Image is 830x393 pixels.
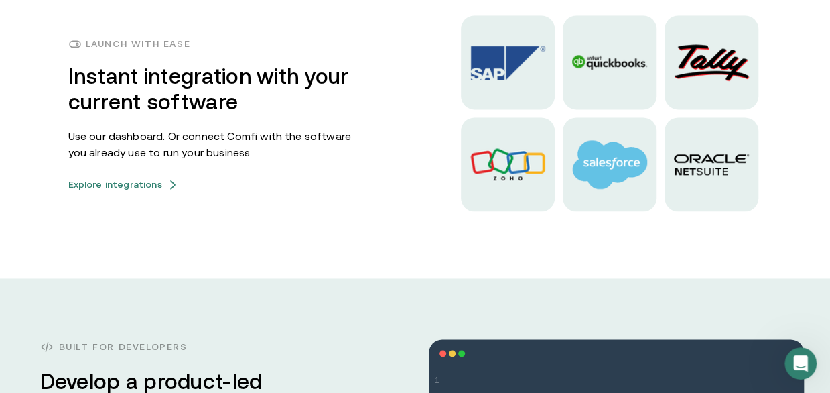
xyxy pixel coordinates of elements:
[68,128,363,160] p: Use our dashboard. Or connect Comfi with the software you already use to run your business.
[167,179,178,190] img: arrow icons
[470,148,545,181] img: Zoho logo
[470,46,545,80] img: Sap logo
[674,44,749,81] img: Tally logo
[86,38,191,49] h4: Launch with ease
[572,140,647,189] img: salesforce logo
[68,174,178,190] a: Explore integrationsarrow icons
[40,339,335,355] h3: Built for developers
[674,154,749,175] img: oracle logo
[68,37,82,50] img: payments
[434,373,439,389] span: 1
[572,55,647,70] img: Quickbooks logo
[68,64,363,115] h3: Instant integration with your current software
[784,347,817,380] iframe: Intercom live chat
[68,179,178,190] button: Explore integrationsarrow icons
[40,340,54,353] img: code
